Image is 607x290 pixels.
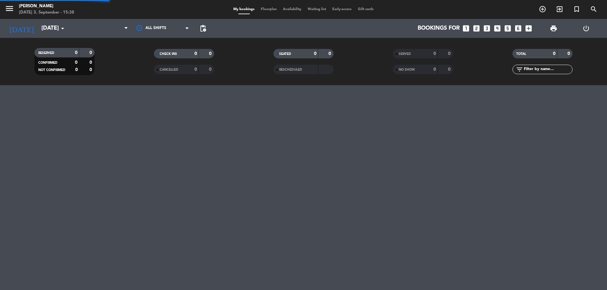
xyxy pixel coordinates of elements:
strong: 0 [448,67,452,72]
span: Gift cards [355,8,377,11]
strong: 0 [75,50,77,55]
i: menu [5,4,14,13]
span: RESERVED [38,51,54,55]
span: SERVED [399,52,411,56]
i: looks_3 [483,24,491,33]
span: print [550,25,557,32]
span: CANCELLED [160,68,178,71]
strong: 0 [433,51,436,56]
i: power_settings_new [582,25,590,32]
i: looks_one [462,24,470,33]
span: CONFIRMED [38,61,58,64]
i: exit_to_app [556,5,563,13]
span: SEARCH [585,4,602,15]
span: BOOK TABLE [534,4,551,15]
i: filter_list [516,66,523,73]
strong: 0 [194,67,197,72]
i: looks_6 [514,24,522,33]
i: looks_two [472,24,481,33]
i: add_box [524,24,533,33]
i: looks_4 [493,24,501,33]
i: arrow_drop_down [59,25,66,32]
span: SEATED [279,52,291,56]
strong: 0 [89,60,93,65]
button: menu [5,4,14,15]
span: Special reservation [568,4,585,15]
span: Bookings for [418,25,460,32]
strong: 0 [553,51,555,56]
span: Floorplan [258,8,280,11]
span: TOTAL [516,52,526,56]
strong: 0 [314,51,316,56]
span: CHECK INS [160,52,177,56]
strong: 0 [209,51,213,56]
strong: 0 [328,51,332,56]
span: NOT CONFIRMED [38,68,65,72]
i: looks_5 [504,24,512,33]
span: NO SHOW [399,68,415,71]
input: Filter by name... [523,66,572,73]
span: Waiting list [304,8,329,11]
strong: 0 [433,67,436,72]
div: LOG OUT [570,19,602,38]
i: [DATE] [5,21,38,35]
span: RESCHEDULED [279,68,302,71]
strong: 0 [89,50,93,55]
strong: 0 [75,68,78,72]
i: turned_in_not [573,5,580,13]
span: My bookings [230,8,258,11]
span: Early-access [329,8,355,11]
strong: 0 [448,51,452,56]
strong: 0 [209,67,213,72]
i: search [590,5,598,13]
strong: 0 [194,51,197,56]
span: pending_actions [199,25,207,32]
strong: 0 [75,60,77,65]
span: Availability [280,8,304,11]
i: add_circle_outline [539,5,546,13]
div: [DATE] 3. September - 15:38 [19,9,74,16]
strong: 0 [567,51,571,56]
strong: 0 [89,68,93,72]
div: [PERSON_NAME] [19,3,74,9]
